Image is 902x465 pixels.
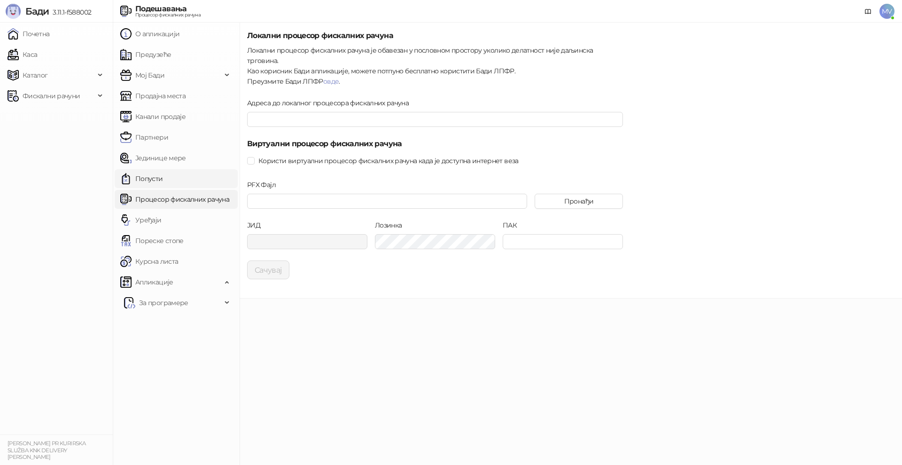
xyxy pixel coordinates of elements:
[247,234,367,249] input: ЈИД
[139,293,188,312] span: За програмере
[247,138,623,150] h5: Виртуални процесор фискалних рачуна
[135,273,173,292] span: Апликације
[503,220,522,230] label: ПАК
[23,87,80,105] span: Фискални рачуни
[25,6,49,17] span: Бади
[120,252,178,271] a: Курсна листа
[247,180,281,190] label: PFX Фајл
[120,24,179,43] a: О апликацији
[23,66,48,85] span: Каталог
[120,107,186,126] a: Канали продаје
[247,98,415,108] label: Адреса до локалног процесора фискалних рачуна
[120,169,163,188] a: Попусти
[323,77,339,86] a: овде
[503,234,623,249] input: ПАК
[135,5,201,13] div: Подешавања
[535,194,623,209] button: Пронађи
[6,4,21,19] img: Logo
[255,156,522,166] span: Користи виртуални процесор фискалних рачуна када је доступна интернет веза
[247,194,527,209] input: PFX Фајл
[135,66,164,85] span: Мој Бади
[247,112,623,127] input: Адреса до локалног процесора фискалних рачуна
[120,149,186,167] a: Јединице мере
[375,220,408,230] label: Лозинка
[247,260,289,279] button: Сачувај
[120,45,171,64] a: Предузеће
[247,30,623,41] h5: Локални процесор фискалних рачуна
[8,45,37,64] a: Каса
[879,4,894,19] span: MV
[120,211,162,229] a: Уређаји
[120,190,229,209] a: Процесор фискалних рачуна
[8,24,50,43] a: Почетна
[120,231,184,250] a: Пореске стопе
[120,128,168,147] a: Партнери
[135,13,201,17] div: Процесор фискалних рачуна
[49,8,91,16] span: 3.11.1-f588002
[8,440,86,460] small: [PERSON_NAME] PR KURIRSKA SLUŽBA KNK DELIVERY [PERSON_NAME]
[375,234,495,249] input: Лозинка
[247,220,266,230] label: ЈИД
[247,45,623,87] div: Локални процесор фискалних рачуна је обавезан у пословном простору уколико делатност није даљинск...
[120,87,186,105] a: Продајна места
[861,4,876,19] a: Документација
